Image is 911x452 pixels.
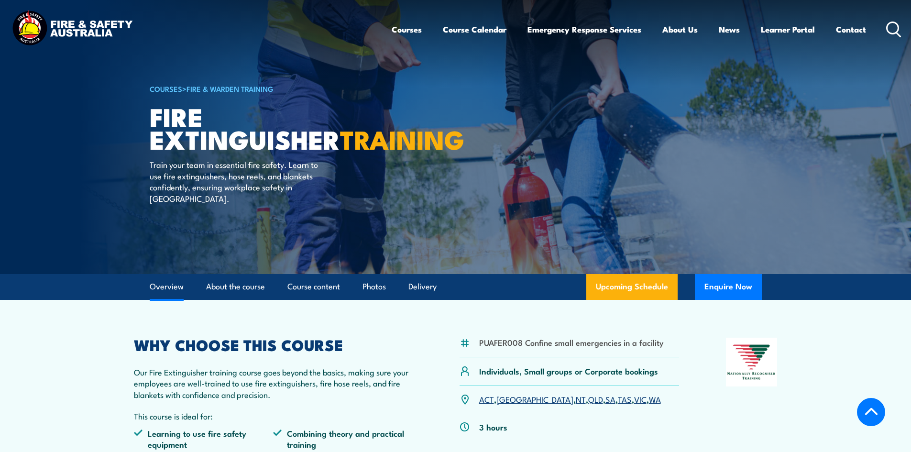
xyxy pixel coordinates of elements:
button: Enquire Now [695,274,762,300]
a: SA [605,393,615,405]
p: , , , , , , , [479,394,661,405]
img: Nationally Recognised Training logo. [726,338,778,386]
a: QLD [588,393,603,405]
p: Our Fire Extinguisher training course goes beyond the basics, making sure your employees are well... [134,366,413,400]
a: Delivery [408,274,437,299]
p: Individuals, Small groups or Corporate bookings [479,365,658,376]
strong: TRAINING [340,119,464,158]
a: Learner Portal [761,17,815,42]
a: Fire & Warden Training [187,83,274,94]
a: ACT [479,393,494,405]
a: WA [649,393,661,405]
a: Overview [150,274,184,299]
li: PUAFER008 Confine small emergencies in a facility [479,337,664,348]
a: Upcoming Schedule [586,274,678,300]
p: 3 hours [479,421,507,432]
a: NT [576,393,586,405]
a: Course content [287,274,340,299]
a: Course Calendar [443,17,506,42]
p: Train your team in essential fire safety. Learn to use fire extinguishers, hose reels, and blanke... [150,159,324,204]
h1: Fire Extinguisher [150,105,386,150]
a: About Us [662,17,698,42]
a: [GEOGRAPHIC_DATA] [496,393,573,405]
h2: WHY CHOOSE THIS COURSE [134,338,413,351]
a: About the course [206,274,265,299]
h6: > [150,83,386,94]
a: TAS [618,393,632,405]
a: COURSES [150,83,182,94]
a: Photos [362,274,386,299]
li: Learning to use fire safety equipment [134,428,274,450]
li: Combining theory and practical training [273,428,413,450]
p: This course is ideal for: [134,410,413,421]
a: Contact [836,17,866,42]
a: Courses [392,17,422,42]
a: Emergency Response Services [527,17,641,42]
a: VIC [634,393,647,405]
a: News [719,17,740,42]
